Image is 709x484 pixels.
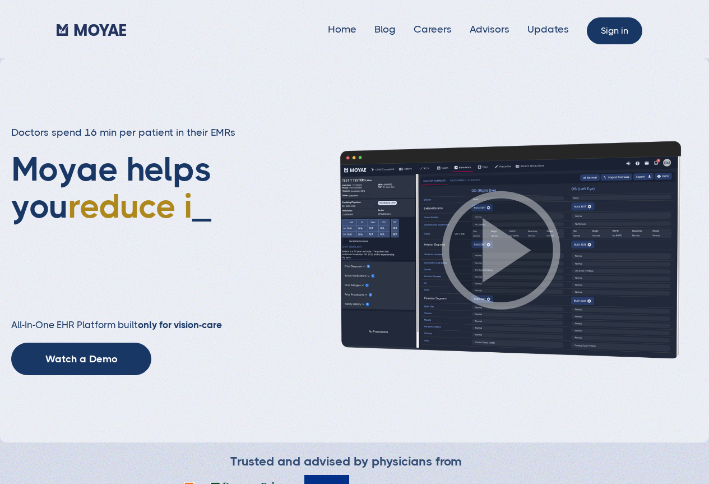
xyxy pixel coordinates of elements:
[68,187,192,225] span: reduce i
[230,454,462,469] div: Trusted and advised by physicians from
[305,140,698,361] img: Patient history screenshot
[57,24,126,35] img: Moyae Logo
[192,187,211,225] span: _
[138,319,222,330] strong: only for vision-care
[11,126,279,140] h3: Doctors spend 16 min per patient in their EMRs
[328,24,356,35] a: Home
[57,21,126,38] a: home
[527,24,569,35] a: Updates
[11,343,151,375] a: Watch a Demo
[587,17,642,44] a: Sign in
[11,151,279,297] h1: Moyae helps you
[470,24,509,35] a: Advisors
[374,24,396,35] a: Blog
[414,24,452,35] a: Careers
[11,319,279,331] h2: All-In-One EHR Platform built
